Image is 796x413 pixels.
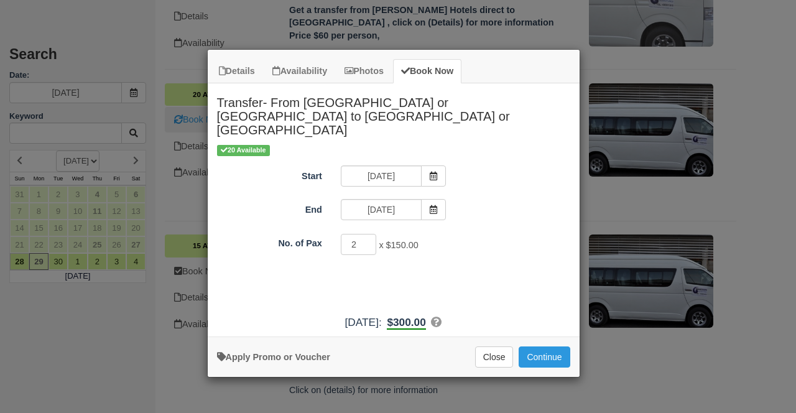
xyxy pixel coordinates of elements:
[211,59,263,83] a: Details
[475,346,514,368] button: Close
[208,315,580,330] div: :
[519,346,570,368] button: Add to Booking
[208,165,331,183] label: Start
[217,352,330,362] a: Apply Voucher
[208,233,331,250] label: No. of Pax
[208,83,580,330] div: Item Modal
[345,316,379,328] span: [DATE]
[264,59,335,83] a: Availability
[341,234,377,255] input: No. of Pax
[208,199,331,216] label: End
[379,240,418,250] span: x $150.00
[217,145,270,155] span: 20 Available
[393,59,461,83] a: Book Now
[387,316,425,330] b: $300.00
[208,83,580,144] h2: Transfer- From [GEOGRAPHIC_DATA] or [GEOGRAPHIC_DATA] to [GEOGRAPHIC_DATA] or [GEOGRAPHIC_DATA]
[336,59,392,83] a: Photos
